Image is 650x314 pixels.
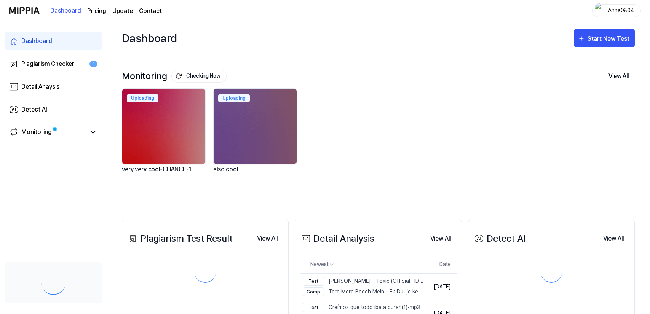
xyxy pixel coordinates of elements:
div: Dashboard [122,29,177,47]
button: Pricing [87,6,106,16]
a: Plagiarism Checker1 [5,55,102,73]
img: profile [595,3,604,18]
td: [DATE] [425,274,457,300]
div: Monitoring [21,128,52,137]
button: Start New Test [574,29,635,47]
div: Uploading [127,94,158,102]
div: Anna0804 [606,6,636,14]
button: View All [251,231,284,246]
div: Detect AI [473,232,525,245]
div: Detect AI [21,105,47,114]
div: Test [303,303,324,312]
div: Plagiarism Test Result [127,232,233,245]
div: very very cool-CHANCE-1 [122,164,207,184]
a: Dashboard [50,0,81,21]
a: Update [112,6,133,16]
div: Dashboard [21,37,52,46]
button: profileAnna0804 [592,4,641,17]
th: Date [425,255,457,274]
img: backgroundIamge [214,89,297,164]
a: Detect AI [5,100,102,119]
div: Plagiarism Checker [21,59,74,69]
button: View All [424,231,457,246]
div: Creímos que todo iba a durar (1)-mp3 [303,303,420,312]
a: Monitoring [9,128,85,137]
a: Dashboard [5,32,102,50]
a: Test[PERSON_NAME] - Toxic (Official HD Video)CompTere Mere Beech Mein - Ek Duuje Ke Liye - Kamal Ha [300,274,425,300]
button: View All [597,231,630,246]
a: Detail Anaysis [5,78,102,96]
div: Uploading [218,94,250,102]
button: View All [602,68,635,84]
div: Detail Anaysis [21,82,59,91]
img: monitoring Icon [176,73,182,80]
div: Test [303,277,324,286]
div: Start New Test [588,34,631,44]
div: Comp [303,287,324,296]
div: Monitoring [122,70,227,83]
div: Tere Mere Beech Mein - Ek Duuje Ke Liye - Kamal Ha [303,287,424,296]
div: 1 [89,61,97,67]
div: [PERSON_NAME] - Toxic (Official HD Video) [303,277,424,286]
img: backgroundIamge [122,89,205,164]
a: Contact [139,6,162,16]
div: Detail Analysis [300,232,374,245]
button: Checking Now [171,70,227,83]
div: also cool [213,164,299,184]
